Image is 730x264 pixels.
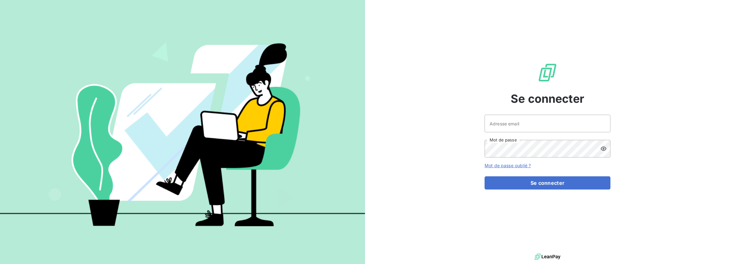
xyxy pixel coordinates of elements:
[511,90,584,107] span: Se connecter
[485,176,610,190] button: Se connecter
[535,252,560,261] img: logo
[537,63,558,83] img: Logo LeanPay
[485,163,531,168] a: Mot de passe oublié ?
[485,115,610,132] input: placeholder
